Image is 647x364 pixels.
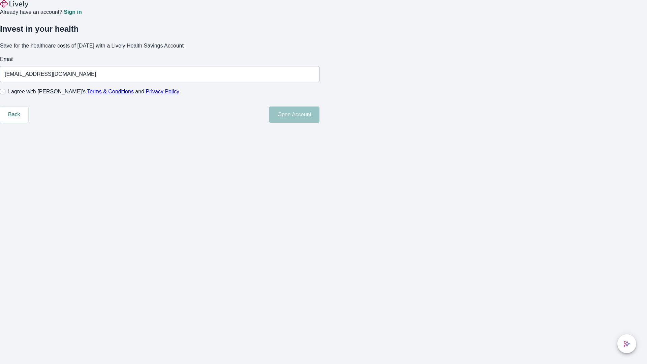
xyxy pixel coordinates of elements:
a: Terms & Conditions [87,89,134,94]
button: chat [617,334,636,353]
span: I agree with [PERSON_NAME]’s and [8,88,179,96]
a: Privacy Policy [146,89,180,94]
a: Sign in [64,9,82,15]
svg: Lively AI Assistant [623,340,630,347]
